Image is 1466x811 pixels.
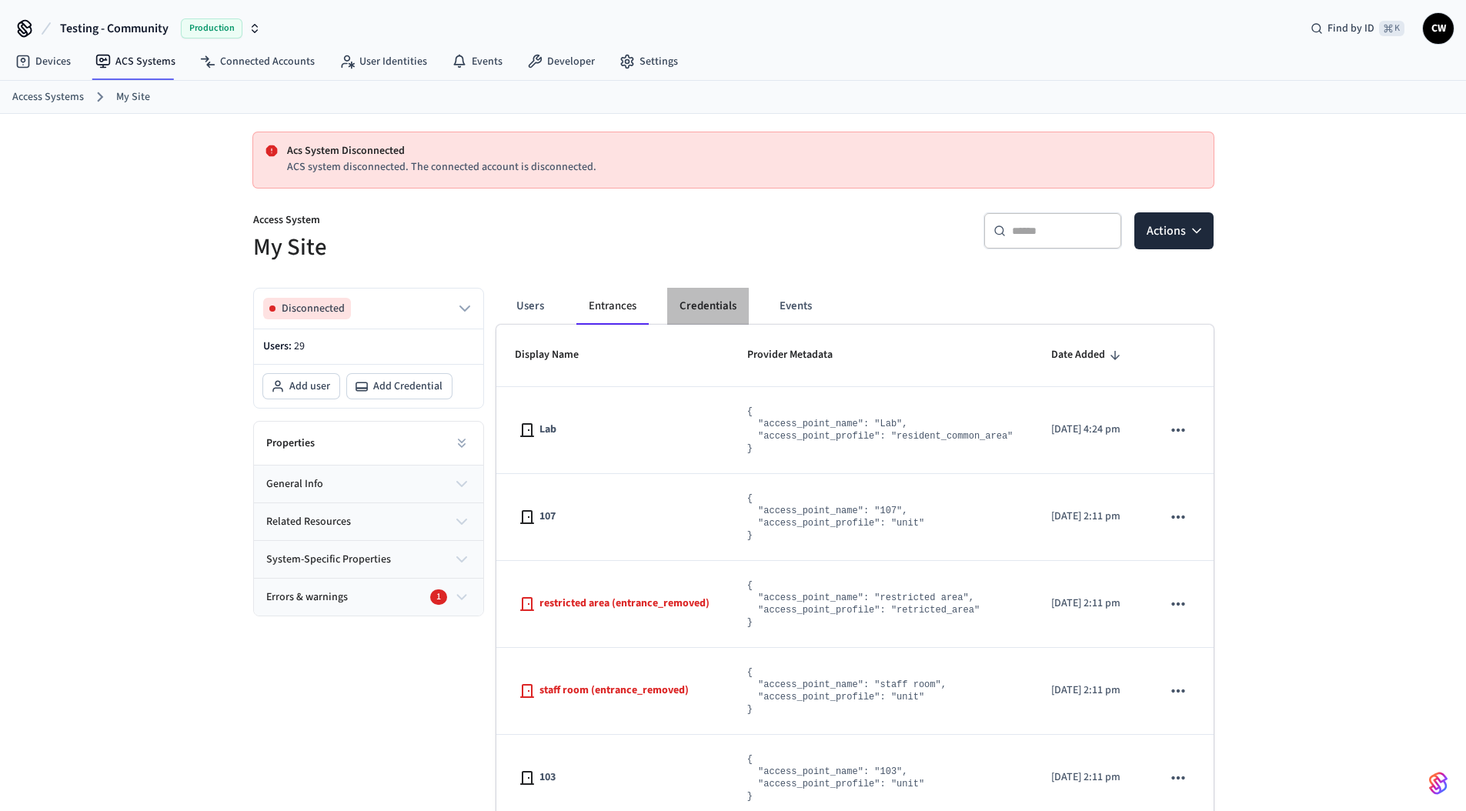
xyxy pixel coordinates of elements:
[747,405,1014,455] pre: { "access_point_name": "Lab", "access_point_profile": "resident_common_area" }
[515,48,607,75] a: Developer
[373,379,442,394] span: Add Credential
[266,476,323,492] span: general info
[263,374,339,399] button: Add user
[767,288,824,325] button: Events
[181,18,242,38] span: Production
[254,541,483,578] button: system-specific properties
[1134,212,1214,249] button: Actions
[287,159,1201,175] p: ACS system disconnected. The connected account is disconnected.
[1051,683,1126,699] p: [DATE] 2:11 pm
[539,769,556,786] span: 103
[1429,771,1448,796] img: SeamLogoGradient.69752ec5.svg
[576,288,649,325] button: Entrances
[747,753,924,803] pre: { "access_point_name": "103", "access_point_profile": "unit" }
[1298,15,1417,42] div: Find by ID⌘ K
[747,492,924,542] pre: { "access_point_name": "107", "access_point_profile": "unit" }
[289,379,330,394] span: Add user
[254,579,483,616] button: Errors & warnings1
[747,343,853,367] span: Provider Metadata
[1327,21,1374,36] span: Find by ID
[253,212,724,232] p: Access System
[254,466,483,502] button: general info
[1051,422,1126,438] p: [DATE] 4:24 pm
[747,579,980,629] pre: { "access_point_name": "restricted area", "access_point_profile": "retricted_area" }
[503,288,558,325] button: Users
[282,301,345,316] span: Disconnected
[287,143,1201,159] p: Acs System Disconnected
[83,48,188,75] a: ACS Systems
[667,288,749,325] button: Credentials
[539,683,689,699] span: staff room (entrance_removed)
[1051,769,1126,786] p: [DATE] 2:11 pm
[294,339,305,354] span: 29
[439,48,515,75] a: Events
[539,509,556,525] span: 107
[12,89,84,105] a: Access Systems
[539,596,710,612] span: restricted area (entrance_removed)
[347,374,452,399] button: Add Credential
[1379,21,1404,36] span: ⌘ K
[60,19,169,38] span: Testing - Community
[515,343,599,367] span: Display Name
[266,552,391,568] span: system-specific properties
[747,666,947,716] pre: { "access_point_name": "staff room", "access_point_profile": "unit" }
[607,48,690,75] a: Settings
[266,436,315,451] h2: Properties
[539,422,556,438] span: Lab
[188,48,327,75] a: Connected Accounts
[116,89,150,105] a: My Site
[1051,343,1105,367] span: Date Added
[1051,596,1126,612] p: [DATE] 2:11 pm
[3,48,83,75] a: Devices
[266,589,348,606] span: Errors & warnings
[430,589,447,605] div: 1
[263,339,474,355] p: Users:
[1051,509,1126,525] p: [DATE] 2:11 pm
[263,298,474,319] button: Disconnected
[253,232,724,263] h5: My Site
[254,503,483,540] button: related resources
[1424,15,1452,42] span: CW
[1051,343,1125,367] span: Date Added
[266,514,351,530] span: related resources
[327,48,439,75] a: User Identities
[1423,13,1454,44] button: CW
